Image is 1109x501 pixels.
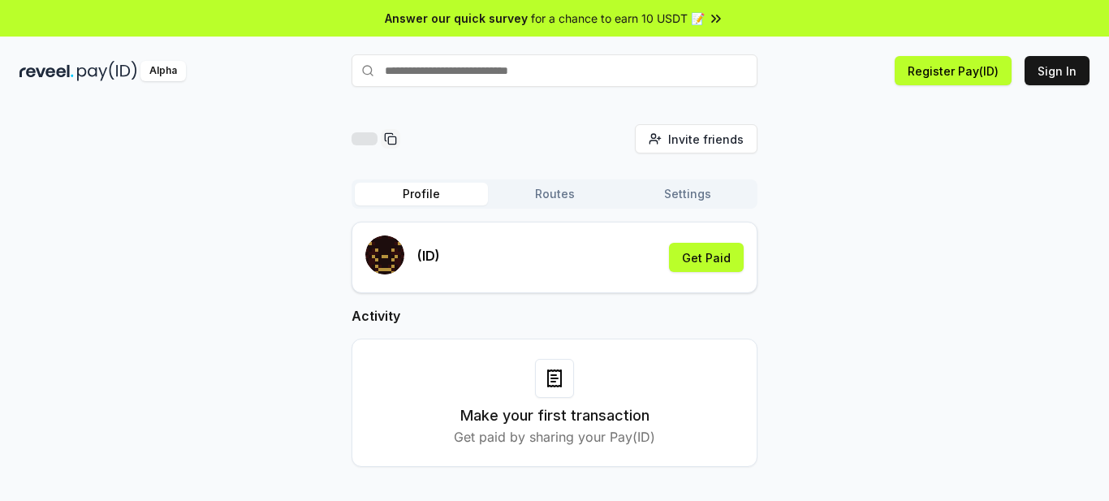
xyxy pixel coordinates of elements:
button: Profile [355,183,488,205]
div: Alpha [140,61,186,81]
p: (ID) [417,246,440,266]
h2: Activity [352,306,757,326]
button: Get Paid [669,243,744,272]
button: Sign In [1025,56,1090,85]
span: Answer our quick survey [385,10,528,27]
button: Routes [488,183,621,205]
button: Invite friends [635,124,757,153]
img: reveel_dark [19,61,74,81]
p: Get paid by sharing your Pay(ID) [454,427,655,447]
span: Invite friends [668,131,744,148]
span: for a chance to earn 10 USDT 📝 [531,10,705,27]
h3: Make your first transaction [460,404,649,427]
button: Settings [621,183,754,205]
img: pay_id [77,61,137,81]
button: Register Pay(ID) [895,56,1012,85]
